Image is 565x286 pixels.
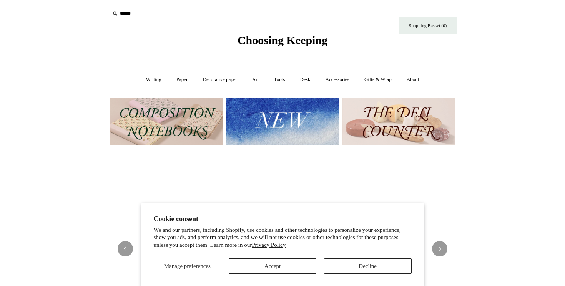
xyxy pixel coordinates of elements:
[293,69,317,90] a: Desk
[252,242,286,248] a: Privacy Policy
[267,69,292,90] a: Tools
[153,258,221,274] button: Manage preferences
[342,98,455,145] img: The Deli Counter
[432,241,447,256] button: Next
[319,69,356,90] a: Accessories
[357,69,399,90] a: Gifts & Wrap
[118,241,133,256] button: Previous
[238,34,327,46] span: Choosing Keeping
[154,215,412,223] h2: Cookie consent
[245,69,266,90] a: Art
[399,17,457,34] a: Shopping Basket (0)
[226,98,339,145] img: New.jpg__PID:f73bdf93-380a-4a35-bcfe-7823039498e1
[400,69,426,90] a: About
[238,40,327,45] a: Choosing Keeping
[324,258,412,274] button: Decline
[169,69,195,90] a: Paper
[139,69,168,90] a: Writing
[110,98,223,145] img: 202302 Composition ledgers.jpg__PID:69722ee6-fa44-49dd-a067-31375e5d54ec
[196,69,244,90] a: Decorative paper
[154,226,412,249] p: We and our partners, including Shopify, use cookies and other technologies to personalize your ex...
[229,258,316,274] button: Accept
[164,263,211,269] span: Manage preferences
